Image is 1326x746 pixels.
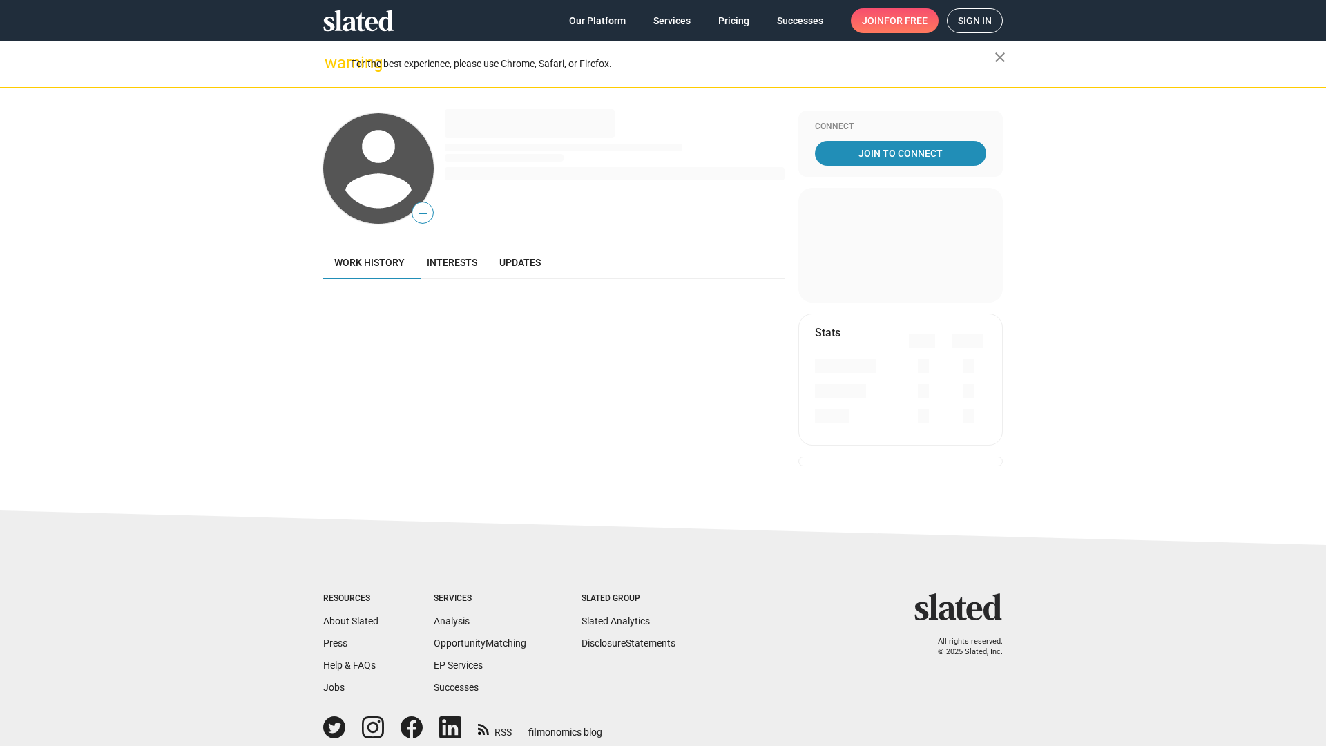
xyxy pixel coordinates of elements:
span: for free [884,8,928,33]
a: Slated Analytics [582,615,650,627]
a: Successes [434,682,479,693]
span: Sign in [958,9,992,32]
a: Press [323,638,347,649]
a: Sign in [947,8,1003,33]
mat-icon: warning [325,55,341,71]
a: filmonomics blog [528,715,602,739]
a: Jobs [323,682,345,693]
a: EP Services [434,660,483,671]
div: For the best experience, please use Chrome, Safari, or Firefox. [351,55,995,73]
div: Resources [323,593,378,604]
span: Services [653,8,691,33]
a: About Slated [323,615,378,627]
a: DisclosureStatements [582,638,675,649]
span: Successes [777,8,823,33]
span: Work history [334,257,405,268]
span: Join To Connect [818,141,983,166]
a: Work history [323,246,416,279]
a: Services [642,8,702,33]
a: Interests [416,246,488,279]
a: Our Platform [558,8,637,33]
a: OpportunityMatching [434,638,526,649]
span: film [528,727,545,738]
a: Updates [488,246,552,279]
span: Our Platform [569,8,626,33]
a: Help & FAQs [323,660,376,671]
div: Slated Group [582,593,675,604]
div: Services [434,593,526,604]
a: Successes [766,8,834,33]
span: Updates [499,257,541,268]
a: Joinfor free [851,8,939,33]
a: Pricing [707,8,760,33]
span: Interests [427,257,477,268]
span: — [412,204,433,222]
a: Analysis [434,615,470,627]
a: RSS [478,718,512,739]
mat-card-title: Stats [815,325,840,340]
span: Join [862,8,928,33]
div: Connect [815,122,986,133]
p: All rights reserved. © 2025 Slated, Inc. [923,637,1003,657]
mat-icon: close [992,49,1008,66]
span: Pricing [718,8,749,33]
a: Join To Connect [815,141,986,166]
